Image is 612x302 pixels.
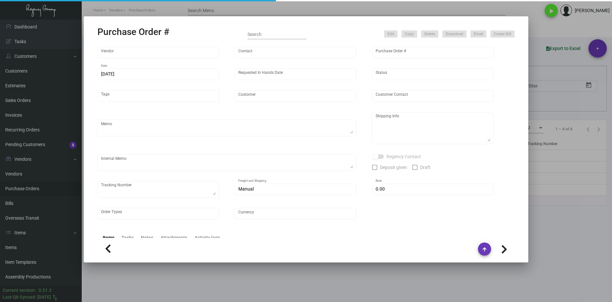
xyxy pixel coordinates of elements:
[421,30,438,38] button: Delete
[401,30,417,38] button: Copy
[470,30,486,38] button: Email
[103,234,114,241] div: Items
[474,31,483,37] span: Email
[494,31,511,37] span: Create Bill
[238,186,254,192] span: Manual
[386,153,421,160] span: Regency Contact
[420,163,431,171] span: Draft
[161,234,187,241] div: Attachments
[446,31,463,37] span: Download
[384,30,398,38] button: Edit
[3,287,36,294] div: Current version:
[195,234,220,241] div: Activity logs
[97,26,169,38] h2: Purchase Order #
[424,31,435,37] span: Delete
[380,163,407,171] span: Deposit given
[442,30,467,38] button: Download
[3,294,51,301] div: Last Qb Synced: [DATE]
[490,30,515,38] button: Create Bill
[405,31,414,37] span: Copy
[122,234,134,241] div: Tasks
[387,31,394,37] span: Edit
[39,287,52,294] div: 0.51.2
[141,234,153,241] div: Notes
